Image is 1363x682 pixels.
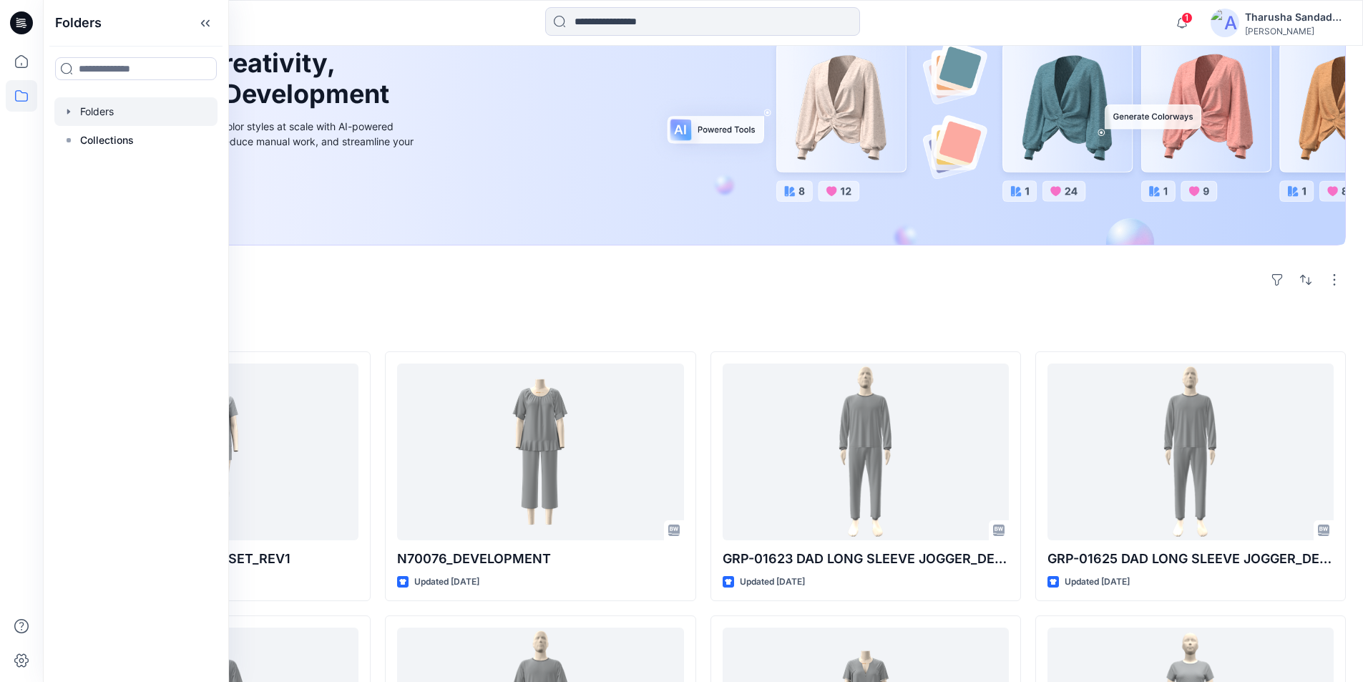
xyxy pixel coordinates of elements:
p: N70076_DEVELOPMENT [397,549,683,569]
div: [PERSON_NAME] [1245,26,1345,36]
p: GRP-01623 DAD LONG SLEEVE JOGGER_DEVEL0PMENT [723,549,1009,569]
a: GRP-01625 DAD LONG SLEEVE JOGGER_DEVEL0PMENT [1047,364,1334,540]
a: N70076_DEVELOPMENT [397,364,683,540]
img: avatar [1211,9,1239,37]
div: Tharusha Sandadeepa [1245,9,1345,26]
p: Updated [DATE] [1065,575,1130,590]
p: GRP-01625 DAD LONG SLEEVE JOGGER_DEVEL0PMENT [1047,549,1334,569]
p: Updated [DATE] [414,575,479,590]
a: GRP-01623 DAD LONG SLEEVE JOGGER_DEVEL0PMENT [723,364,1009,540]
h1: Unleash Creativity, Speed Up Development [95,48,396,109]
span: 1 [1181,12,1193,24]
p: Collections [80,132,134,149]
div: Explore ideas faster and recolor styles at scale with AI-powered tools that boost creativity, red... [95,119,417,164]
h4: Styles [60,320,1346,337]
a: Discover more [95,181,417,210]
p: Updated [DATE] [740,575,805,590]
